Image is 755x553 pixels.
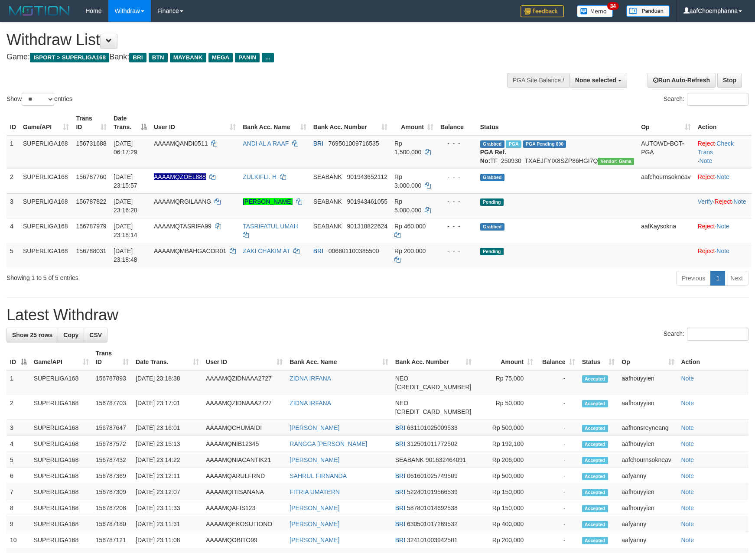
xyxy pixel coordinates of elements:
span: SEABANK [313,173,342,180]
td: Rp 192,100 [475,436,537,452]
td: - [537,436,578,452]
span: [DATE] 06:17:29 [114,140,137,156]
td: aafchournsokneav [618,452,677,468]
button: None selected [570,73,627,88]
a: 1 [710,271,725,286]
td: aafKaysokna [638,218,694,243]
a: [PERSON_NAME] [243,198,293,205]
th: Action [694,111,752,135]
span: Rp 1.500.000 [394,140,421,156]
span: Pending [480,198,504,206]
span: [DATE] 23:18:48 [114,247,137,263]
th: Status: activate to sort column ascending [579,345,618,370]
td: - [537,516,578,532]
span: BRI [395,520,405,527]
span: None selected [575,77,616,84]
a: Note [681,375,694,382]
span: ... [262,53,273,62]
div: - - - [440,139,473,148]
td: Rp 206,000 [475,452,537,468]
a: RANGGA [PERSON_NAME] [290,440,367,447]
td: · [694,243,752,267]
span: Accepted [582,457,608,464]
td: - [537,468,578,484]
td: - [537,484,578,500]
td: aafyanny [618,516,677,532]
span: SEABANK [395,456,424,463]
td: - [537,395,578,420]
span: BRI [395,424,405,431]
span: 156787979 [76,223,106,230]
a: Reject [698,247,715,254]
td: Rp 500,000 [475,420,537,436]
td: [DATE] 23:12:07 [132,484,202,500]
td: 156787893 [92,370,132,395]
a: Next [725,271,748,286]
th: Bank Acc. Number: activate to sort column ascending [392,345,475,370]
span: CSV [89,332,102,338]
label: Show entries [7,93,72,106]
div: - - - [440,172,473,181]
span: Copy 901318822624 to clipboard [347,223,387,230]
a: Stop [717,73,742,88]
th: Bank Acc. Number: activate to sort column ascending [310,111,391,135]
label: Search: [664,328,748,341]
th: Balance: activate to sort column ascending [537,345,578,370]
span: [DATE] 23:18:14 [114,223,137,238]
span: Accepted [582,425,608,432]
span: BRI [313,247,323,254]
td: AAAAMQEKOSUTIONO [202,516,286,532]
span: BRI [395,537,405,543]
span: Nama rekening ada tanda titik/strip, harap diedit [154,173,206,180]
a: Verify [698,198,713,205]
span: ISPORT > SUPERLIGA168 [30,53,109,62]
b: PGA Ref. No: [480,149,506,164]
a: Copy [58,328,84,342]
th: Game/API: activate to sort column ascending [30,345,92,370]
th: User ID: activate to sort column ascending [202,345,286,370]
th: ID: activate to sort column descending [7,345,30,370]
span: BRI [395,440,405,447]
td: · [694,218,752,243]
a: Reject [715,198,732,205]
span: 156787760 [76,173,106,180]
td: SUPERLIGA168 [30,500,92,516]
td: AAAAMQARULFRND [202,468,286,484]
span: NEO [395,375,408,382]
td: - [537,500,578,516]
a: Note [716,223,729,230]
td: AAAAMQITISANANA [202,484,286,500]
a: Note [681,504,694,511]
span: Copy 769501009716535 to clipboard [329,140,379,147]
td: SUPERLIGA168 [20,135,72,169]
div: PGA Site Balance / [507,73,570,88]
select: Showentries [22,93,54,106]
td: AAAAMQZIDNAAA2727 [202,370,286,395]
span: Accepted [582,400,608,407]
th: Amount: activate to sort column ascending [391,111,437,135]
span: Accepted [582,489,608,496]
th: Trans ID: activate to sort column ascending [72,111,110,135]
td: SUPERLIGA168 [30,420,92,436]
a: ANDI AL A RAAF [243,140,289,147]
td: 2 [7,169,20,193]
a: Note [700,157,713,164]
td: 2 [7,395,30,420]
a: Note [681,472,694,479]
span: AAAAMQTASRIFA99 [154,223,212,230]
span: Copy 061601025749509 to clipboard [407,472,458,479]
span: Copy [63,332,78,338]
a: SAHRUL FIRNANDA [290,472,347,479]
td: 8 [7,500,30,516]
span: AAAAMQANDI0511 [154,140,208,147]
img: Feedback.jpg [521,5,564,17]
th: Op: activate to sort column ascending [638,111,694,135]
td: 156787121 [92,532,132,548]
td: [DATE] 23:17:01 [132,395,202,420]
span: PANIN [235,53,260,62]
a: [PERSON_NAME] [290,424,339,431]
a: Previous [676,271,711,286]
td: Rp 400,000 [475,516,537,532]
a: Check Trans [698,140,734,156]
td: 4 [7,436,30,452]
